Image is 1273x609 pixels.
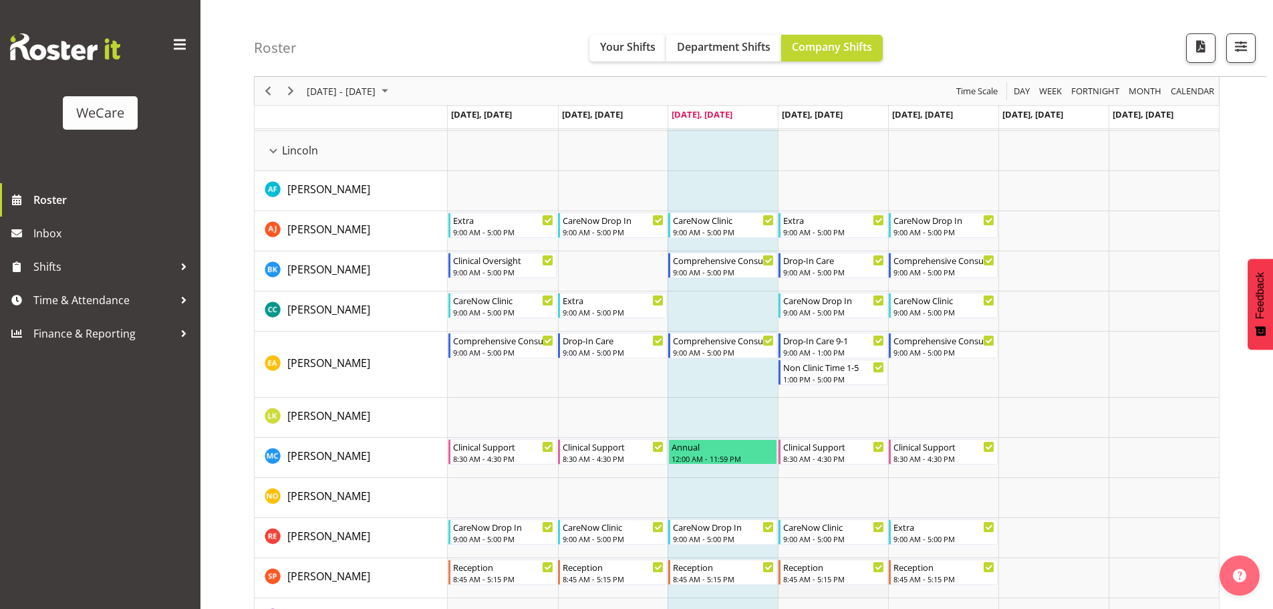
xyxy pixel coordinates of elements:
span: Time & Attendance [33,290,174,310]
button: Previous [259,83,277,100]
div: Brian Ko"s event - Drop-In Care Begin From Thursday, August 28, 2025 at 9:00:00 AM GMT+12:00 Ends... [779,253,887,278]
div: Mary Childs"s event - Clinical Support Begin From Monday, August 25, 2025 at 8:30:00 AM GMT+12:00... [448,439,557,465]
img: help-xxl-2.png [1233,569,1246,582]
div: Drop-In Care [783,253,884,267]
div: CareNow Drop In [673,520,774,533]
button: Next [282,83,300,100]
button: Timeline Day [1012,83,1032,100]
td: Liandy Kritzinger resource [255,398,448,438]
div: 8:30 AM - 4:30 PM [453,453,554,464]
td: Rachel Els resource [255,518,448,558]
button: Timeline Month [1127,83,1164,100]
span: Department Shifts [677,39,770,54]
div: WeCare [76,103,124,123]
div: CareNow Clinic [893,293,994,307]
div: Reception [563,560,664,574]
div: CareNow Drop In [453,520,554,533]
a: [PERSON_NAME] [287,181,370,197]
span: [DATE], [DATE] [562,108,623,120]
td: Mary Childs resource [255,438,448,478]
span: Month [1127,83,1163,100]
div: Extra [893,520,994,533]
div: Drop-In Care [563,334,664,347]
span: [DATE], [DATE] [782,108,843,120]
span: [PERSON_NAME] [287,529,370,543]
span: [DATE] - [DATE] [305,83,377,100]
div: Rachel Els"s event - CareNow Drop In Begin From Monday, August 25, 2025 at 9:00:00 AM GMT+12:00 E... [448,519,557,545]
div: 12:00 AM - 11:59 PM [672,453,774,464]
div: CareNow Drop In [783,293,884,307]
span: [DATE], [DATE] [451,108,512,120]
span: [PERSON_NAME] [287,262,370,277]
div: Samantha Poultney"s event - Reception Begin From Wednesday, August 27, 2025 at 8:45:00 AM GMT+12:... [668,560,777,585]
div: 9:00 AM - 5:00 PM [893,533,994,544]
div: Ena Advincula"s event - Drop-In Care 9-1 Begin From Thursday, August 28, 2025 at 9:00:00 AM GMT+1... [779,333,887,358]
div: 9:00 AM - 5:00 PM [563,307,664,318]
div: Previous [257,77,279,105]
div: Ena Advincula"s event - Comprehensive Consult Begin From Wednesday, August 27, 2025 at 9:00:00 AM... [668,333,777,358]
div: Comprehensive Consult [673,334,774,347]
span: Shifts [33,257,174,277]
div: Drop-In Care 9-1 [783,334,884,347]
span: [PERSON_NAME] [287,489,370,503]
div: 9:00 AM - 5:00 PM [893,307,994,318]
div: Reception [893,560,994,574]
div: Charlotte Courtney"s event - Extra Begin From Tuesday, August 26, 2025 at 9:00:00 AM GMT+12:00 En... [558,293,667,318]
div: 9:00 AM - 5:00 PM [563,533,664,544]
button: Month [1169,83,1217,100]
td: Natasha Ottley resource [255,478,448,518]
div: Ena Advincula"s event - Comprehensive Consult Begin From Monday, August 25, 2025 at 9:00:00 AM GM... [448,333,557,358]
span: Time Scale [955,83,999,100]
div: Extra [453,213,554,227]
button: Feedback - Show survey [1248,259,1273,350]
a: [PERSON_NAME] [287,408,370,424]
div: Reception [453,560,554,574]
td: Alex Ferguson resource [255,171,448,211]
div: Clinical Support [893,440,994,453]
td: Brian Ko resource [255,251,448,291]
span: Roster [33,190,194,210]
div: 8:45 AM - 5:15 PM [893,574,994,584]
div: Charlotte Courtney"s event - CareNow Drop In Begin From Thursday, August 28, 2025 at 9:00:00 AM G... [779,293,887,318]
div: Mary Childs"s event - Clinical Support Begin From Tuesday, August 26, 2025 at 8:30:00 AM GMT+12:0... [558,439,667,465]
a: [PERSON_NAME] [287,488,370,504]
div: 9:00 AM - 5:00 PM [783,267,884,277]
div: 9:00 AM - 5:00 PM [453,307,554,318]
div: 8:30 AM - 4:30 PM [893,453,994,464]
div: Extra [563,293,664,307]
button: Filter Shifts [1226,33,1256,63]
div: Clinical Support [453,440,554,453]
div: Ena Advincula"s event - Drop-In Care Begin From Tuesday, August 26, 2025 at 9:00:00 AM GMT+12:00 ... [558,333,667,358]
button: Your Shifts [589,35,666,62]
div: Ena Advincula"s event - Non Clinic Time 1-5 Begin From Thursday, August 28, 2025 at 1:00:00 PM GM... [779,360,887,385]
div: 9:00 AM - 5:00 PM [783,307,884,318]
a: [PERSON_NAME] [287,448,370,464]
div: 9:00 AM - 5:00 PM [673,347,774,358]
button: Time Scale [954,83,1000,100]
span: [DATE], [DATE] [1113,108,1173,120]
div: 8:30 AM - 4:30 PM [563,453,664,464]
div: Reception [673,560,774,574]
button: Fortnight [1069,83,1122,100]
div: Amy Johannsen"s event - Extra Begin From Monday, August 25, 2025 at 9:00:00 AM GMT+12:00 Ends At ... [448,213,557,238]
h4: Roster [254,40,297,55]
button: August 25 - 31, 2025 [305,83,394,100]
div: 8:45 AM - 5:15 PM [673,574,774,584]
span: [DATE], [DATE] [892,108,953,120]
div: Annual [672,440,774,453]
div: CareNow Clinic [783,520,884,533]
div: Clinical Support [563,440,664,453]
a: [PERSON_NAME] [287,221,370,237]
span: [PERSON_NAME] [287,182,370,197]
div: 9:00 AM - 5:00 PM [453,347,554,358]
div: Amy Johannsen"s event - CareNow Drop In Begin From Friday, August 29, 2025 at 9:00:00 AM GMT+12:0... [889,213,998,238]
div: Samantha Poultney"s event - Reception Begin From Tuesday, August 26, 2025 at 8:45:00 AM GMT+12:00... [558,560,667,585]
a: [PERSON_NAME] [287,568,370,584]
div: 9:00 AM - 5:00 PM [673,227,774,237]
div: Samantha Poultney"s event - Reception Begin From Thursday, August 28, 2025 at 8:45:00 AM GMT+12:0... [779,560,887,585]
div: 8:45 AM - 5:15 PM [563,574,664,584]
div: Rachel Els"s event - CareNow Clinic Begin From Tuesday, August 26, 2025 at 9:00:00 AM GMT+12:00 E... [558,519,667,545]
a: [PERSON_NAME] [287,528,370,544]
button: Company Shifts [781,35,883,62]
div: CareNow Clinic [673,213,774,227]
